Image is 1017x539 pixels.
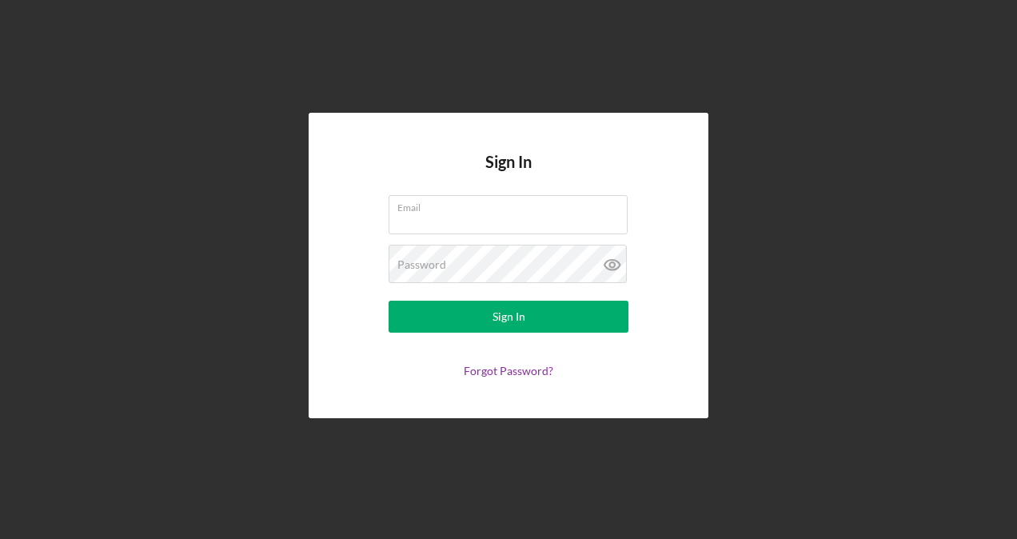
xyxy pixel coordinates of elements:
h4: Sign In [485,153,532,195]
button: Sign In [389,301,628,333]
label: Password [397,258,446,271]
label: Email [397,196,628,214]
a: Forgot Password? [464,364,553,377]
div: Sign In [493,301,525,333]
